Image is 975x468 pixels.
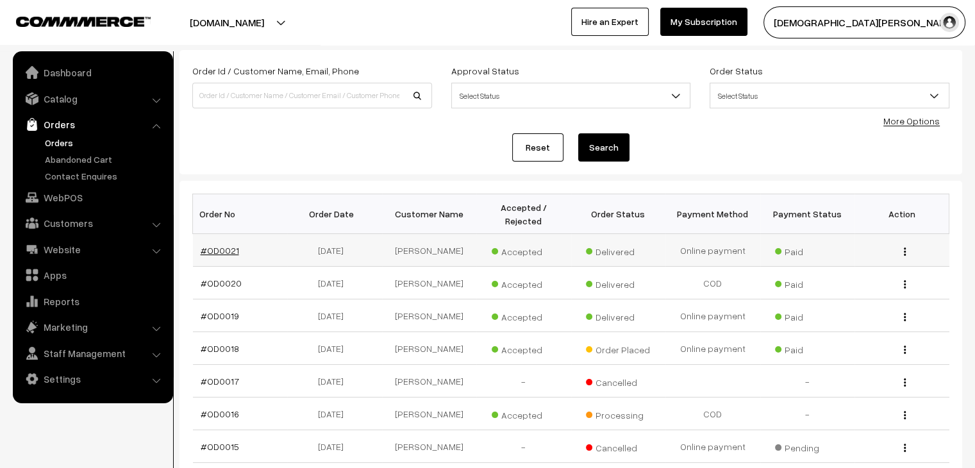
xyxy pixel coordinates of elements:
a: COMMMERCE [16,13,128,28]
span: Paid [775,307,839,324]
span: Order Placed [586,340,650,356]
span: Paid [775,274,839,291]
td: [DATE] [287,397,382,430]
td: [PERSON_NAME] [382,234,477,267]
a: WebPOS [16,186,169,209]
th: Payment Method [665,194,760,234]
td: - [760,397,855,430]
a: My Subscription [660,8,747,36]
span: Select Status [451,83,691,108]
img: Menu [904,444,906,452]
span: Delivered [586,242,650,258]
span: Select Status [452,85,690,107]
button: [DOMAIN_NAME] [145,6,309,38]
span: Cancelled [586,372,650,389]
td: - [760,365,855,397]
a: #OD0018 [201,343,239,354]
td: [DATE] [287,365,382,397]
span: Paid [775,242,839,258]
label: Order Status [710,64,763,78]
span: Accepted [492,405,556,422]
img: Menu [904,346,906,354]
td: [PERSON_NAME] [382,397,477,430]
span: Paid [775,340,839,356]
img: COMMMERCE [16,17,151,26]
a: Orders [16,113,169,136]
label: Order Id / Customer Name, Email, Phone [192,64,359,78]
th: Payment Status [760,194,855,234]
img: Menu [904,280,906,288]
a: Hire an Expert [571,8,649,36]
td: COD [665,397,760,430]
th: Customer Name [382,194,477,234]
a: #OD0019 [201,310,239,321]
a: Staff Management [16,342,169,365]
td: [DATE] [287,267,382,299]
td: [PERSON_NAME] [382,267,477,299]
td: - [476,365,571,397]
a: #OD0017 [201,376,239,387]
th: Accepted / Rejected [476,194,571,234]
a: Dashboard [16,61,169,84]
a: Contact Enquires [42,169,169,183]
button: Search [578,133,629,162]
a: #OD0015 [201,441,239,452]
img: Menu [904,313,906,321]
td: [PERSON_NAME] [382,332,477,365]
td: - [476,430,571,463]
span: Delivered [586,274,650,291]
span: Pending [775,438,839,455]
a: #OD0020 [201,278,242,288]
td: COD [665,267,760,299]
a: More Options [883,115,940,126]
span: Cancelled [586,438,650,455]
span: Select Status [710,85,949,107]
th: Order No [193,194,288,234]
a: #OD0016 [201,408,239,419]
span: Processing [586,405,650,422]
img: Menu [904,247,906,256]
th: Action [854,194,949,234]
td: [PERSON_NAME] [382,365,477,397]
span: Accepted [492,274,556,291]
a: Customers [16,212,169,235]
td: Online payment [665,430,760,463]
a: Catalog [16,87,169,110]
td: Online payment [665,299,760,332]
a: Apps [16,263,169,287]
td: [DATE] [287,299,382,332]
button: [DEMOGRAPHIC_DATA][PERSON_NAME] [763,6,965,38]
td: [PERSON_NAME] [382,430,477,463]
span: Accepted [492,340,556,356]
a: Settings [16,367,169,390]
span: Select Status [710,83,949,108]
th: Order Date [287,194,382,234]
input: Order Id / Customer Name / Customer Email / Customer Phone [192,83,432,108]
td: [DATE] [287,430,382,463]
a: #OD0021 [201,245,239,256]
a: Reports [16,290,169,313]
a: Abandoned Cart [42,153,169,166]
td: [DATE] [287,234,382,267]
a: Orders [42,136,169,149]
td: Online payment [665,234,760,267]
a: Reset [512,133,563,162]
a: Website [16,238,169,261]
th: Order Status [571,194,666,234]
td: Online payment [665,332,760,365]
span: Accepted [492,242,556,258]
img: user [940,13,959,32]
a: Marketing [16,315,169,338]
span: Accepted [492,307,556,324]
img: Menu [904,378,906,387]
td: [DATE] [287,332,382,365]
img: Menu [904,411,906,419]
span: Delivered [586,307,650,324]
td: [PERSON_NAME] [382,299,477,332]
label: Approval Status [451,64,519,78]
